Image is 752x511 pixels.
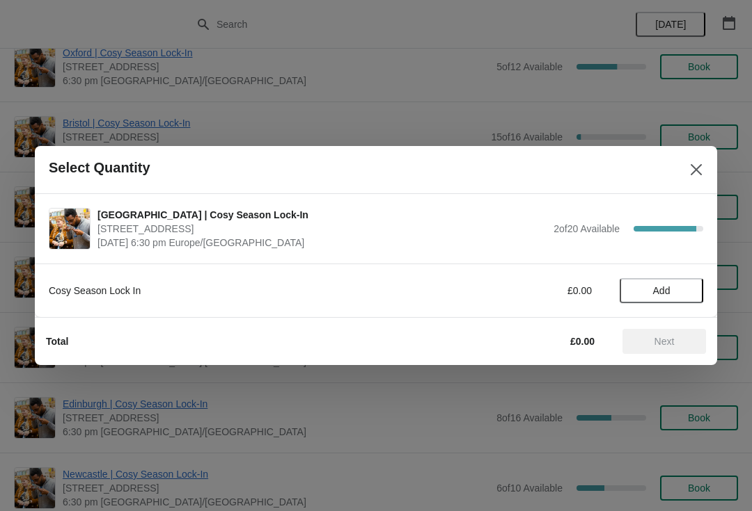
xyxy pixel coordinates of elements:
strong: £0.00 [570,336,595,347]
span: [DATE] 6:30 pm Europe/[GEOGRAPHIC_DATA] [97,236,547,250]
div: £0.00 [463,284,592,298]
div: Cosy Season Lock In [49,284,435,298]
strong: Total [46,336,68,347]
span: [STREET_ADDRESS] [97,222,547,236]
span: 2 of 20 Available [554,223,620,234]
span: [GEOGRAPHIC_DATA] | Cosy Season Lock-In [97,208,547,222]
span: Add [653,285,671,296]
button: Add [620,278,703,303]
img: Glasgow | Cosy Season Lock-In | 215 Byres Road, Glasgow G12 8UD, UK | September 11 | 6:30 pm Euro... [49,209,90,249]
h2: Select Quantity [49,160,150,176]
button: Close [684,157,709,182]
